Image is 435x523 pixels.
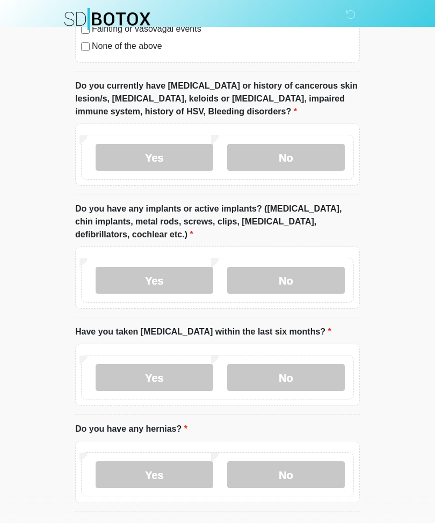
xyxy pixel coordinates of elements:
[227,144,345,171] label: No
[227,461,345,488] label: No
[227,364,345,391] label: No
[75,79,360,118] label: Do you currently have [MEDICAL_DATA] or history of cancerous skin lesion/s, [MEDICAL_DATA], keloi...
[96,267,213,294] label: Yes
[81,42,90,51] input: None of the above
[64,8,150,30] img: SDBotox Logo
[96,461,213,488] label: Yes
[75,202,360,241] label: Do you have any implants or active implants? ([MEDICAL_DATA], chin implants, metal rods, screws, ...
[75,423,187,435] label: Do you have any hernias?
[96,144,213,171] label: Yes
[227,267,345,294] label: No
[96,364,213,391] label: Yes
[92,40,354,53] label: None of the above
[75,325,331,338] label: Have you taken [MEDICAL_DATA] within the last six months?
